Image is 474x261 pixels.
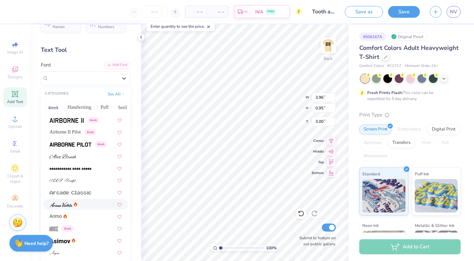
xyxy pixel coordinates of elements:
[147,22,215,31] div: Enter quantity to see the price.
[388,6,420,18] button: Save
[97,102,112,113] button: Puff
[50,251,59,255] img: Aspire
[114,102,131,113] button: Serif
[45,102,62,113] button: Greek
[50,166,91,171] img: AlphaShapes xmas balls
[388,138,415,148] div: Transfers
[50,213,62,220] span: Arimo
[267,9,274,14] span: FREE
[447,6,461,18] a: NV
[312,171,324,175] span: Bottom
[53,20,76,29] span: Personalized Names
[7,50,23,55] span: Image AI
[312,139,324,143] span: Center
[7,99,23,104] span: Add Text
[41,46,130,55] div: Text Tool
[415,170,429,177] span: Puff Ink
[367,90,450,102] div: This color can be expedited for 5 day delivery.
[106,91,126,97] button: See All
[50,142,91,147] img: Airborne Pilot
[387,63,401,69] span: # C1717
[359,111,461,119] div: Print Type
[321,39,335,52] img: Back
[324,56,333,62] div: Back
[362,179,405,212] img: Standard
[394,124,425,135] div: Embroidery
[8,124,22,129] span: Upload
[50,190,91,195] img: Arcade Classic
[49,74,65,82] span: Playball
[50,202,72,207] img: Ariana Violeta
[8,74,22,80] span: Designs
[312,149,324,154] span: Middle
[50,128,81,136] span: Airborne II Pilot
[50,227,58,231] img: Arrose
[50,178,76,183] img: ALS Script
[104,61,130,69] div: Add Font
[417,138,436,148] div: Vinyl
[415,222,454,229] span: Metallic & Glitter Ink
[359,32,386,41] div: # 506167A
[255,8,263,15] span: N/A
[359,151,392,161] div: Rhinestones
[50,239,70,243] img: Asimov
[312,160,324,165] span: Top
[41,61,51,69] label: Font
[50,118,84,123] img: Airborne II
[7,203,23,209] span: Decorate
[362,222,379,229] span: Neon Ink
[428,124,460,135] div: Digital Print
[266,245,277,251] span: 100 %
[141,6,168,18] input: – –
[450,8,457,16] span: NV
[359,124,392,135] div: Screen Print
[359,44,459,61] span: Comfort Colors Adult Heavyweight T-Shirt
[45,91,69,97] div: CATEGORIES
[10,149,20,154] span: Greek
[307,5,340,18] input: Untitled Design
[359,63,384,69] span: Comfort Colors
[85,129,96,135] span: Greek
[50,154,76,159] img: Alex Brush
[98,20,122,29] span: Personalized Numbers
[95,141,107,147] span: Greek
[405,63,438,69] span: Minimum Order: 24 +
[3,173,27,184] span: Clipart & logos
[296,235,336,247] label: Submit to feature on our public gallery.
[359,138,386,148] div: Applique
[189,8,203,15] span: – –
[62,226,73,232] span: Greek
[415,179,458,212] img: Puff Ink
[362,170,380,177] span: Standard
[211,8,224,15] span: – –
[389,32,427,41] div: Original Proof
[438,138,453,148] div: Foil
[64,102,95,113] button: Handwriting
[88,117,99,123] span: Greek
[367,90,403,95] strong: Fresh Prints Flash:
[345,6,383,18] button: Save as
[24,240,49,247] strong: Need help?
